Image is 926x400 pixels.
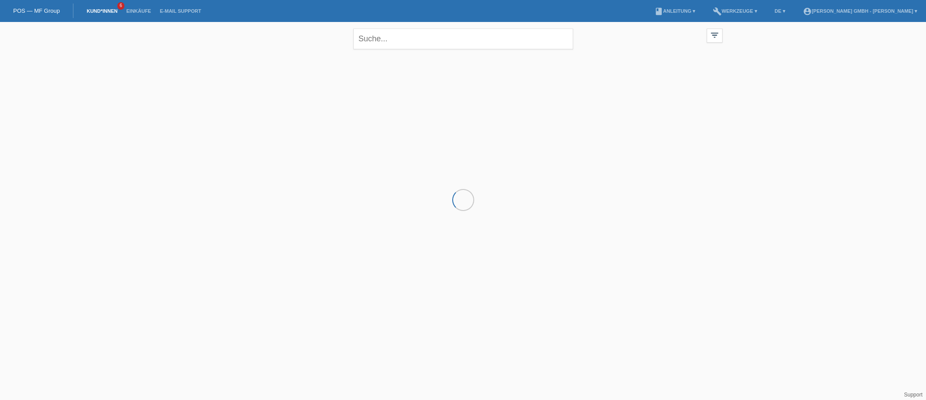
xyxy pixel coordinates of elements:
[713,7,722,16] i: build
[82,8,122,14] a: Kund*innen
[799,8,922,14] a: account_circle[PERSON_NAME] GmbH - [PERSON_NAME] ▾
[654,7,663,16] i: book
[156,8,206,14] a: E-Mail Support
[13,7,60,14] a: POS — MF Group
[803,7,812,16] i: account_circle
[710,30,719,40] i: filter_list
[650,8,700,14] a: bookAnleitung ▾
[770,8,790,14] a: DE ▾
[904,392,922,398] a: Support
[117,2,124,10] span: 6
[353,29,573,49] input: Suche...
[122,8,155,14] a: Einkäufe
[708,8,762,14] a: buildWerkzeuge ▾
